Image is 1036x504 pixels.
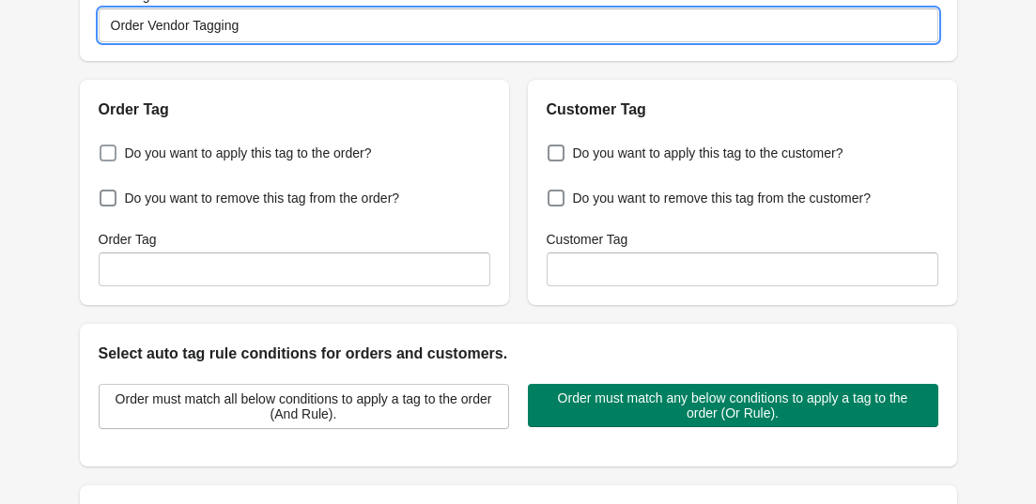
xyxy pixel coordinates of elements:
span: Do you want to apply this tag to the order? [125,144,372,162]
h2: Customer Tag [547,99,938,121]
h2: Select auto tag rule conditions for orders and customers. [99,343,938,365]
label: Customer Tag [547,230,628,249]
span: Do you want to remove this tag from the customer? [573,189,871,207]
button: Order must match any below conditions to apply a tag to the order (Or Rule). [528,384,938,427]
span: Order must match all below conditions to apply a tag to the order (And Rule). [115,391,493,421]
span: Do you want to apply this tag to the customer? [573,144,843,162]
span: Do you want to remove this tag from the order? [125,189,400,207]
label: Order Tag [99,230,157,249]
h2: Order Tag [99,99,490,121]
button: Order must match all below conditions to apply a tag to the order (And Rule). [99,384,509,429]
span: Order must match any below conditions to apply a tag to the order (Or Rule). [543,390,923,420]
